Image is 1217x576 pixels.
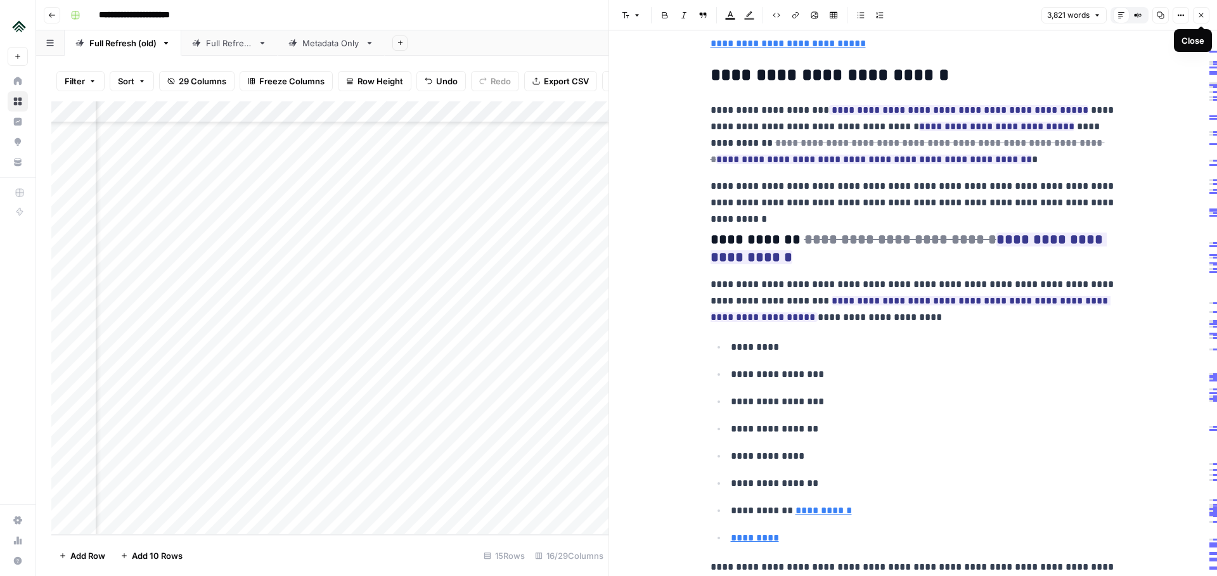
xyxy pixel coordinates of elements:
[8,551,28,571] button: Help + Support
[65,75,85,87] span: Filter
[89,37,157,49] div: Full Refresh (old)
[113,546,190,566] button: Add 10 Rows
[118,75,134,87] span: Sort
[65,30,181,56] a: Full Refresh (old)
[471,71,519,91] button: Redo
[530,546,608,566] div: 16/29 Columns
[70,549,105,562] span: Add Row
[8,152,28,172] a: Your Data
[479,546,530,566] div: 15 Rows
[8,15,30,37] img: Uplisting Logo
[8,132,28,152] a: Opportunities
[436,75,458,87] span: Undo
[1182,34,1204,47] div: Close
[8,91,28,112] a: Browse
[206,37,253,49] div: Full Refresh
[51,546,113,566] button: Add Row
[8,112,28,132] a: Insights
[416,71,466,91] button: Undo
[259,75,325,87] span: Freeze Columns
[56,71,105,91] button: Filter
[8,10,28,42] button: Workspace: Uplisting
[302,37,360,49] div: Metadata Only
[8,530,28,551] a: Usage
[544,75,589,87] span: Export CSV
[181,30,278,56] a: Full Refresh
[8,510,28,530] a: Settings
[240,71,333,91] button: Freeze Columns
[524,71,597,91] button: Export CSV
[8,71,28,91] a: Home
[491,75,511,87] span: Redo
[132,549,183,562] span: Add 10 Rows
[338,71,411,91] button: Row Height
[357,75,403,87] span: Row Height
[278,30,385,56] a: Metadata Only
[110,71,154,91] button: Sort
[1041,7,1107,23] button: 3,821 words
[159,71,235,91] button: 29 Columns
[179,75,226,87] span: 29 Columns
[1047,10,1090,21] span: 3,821 words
